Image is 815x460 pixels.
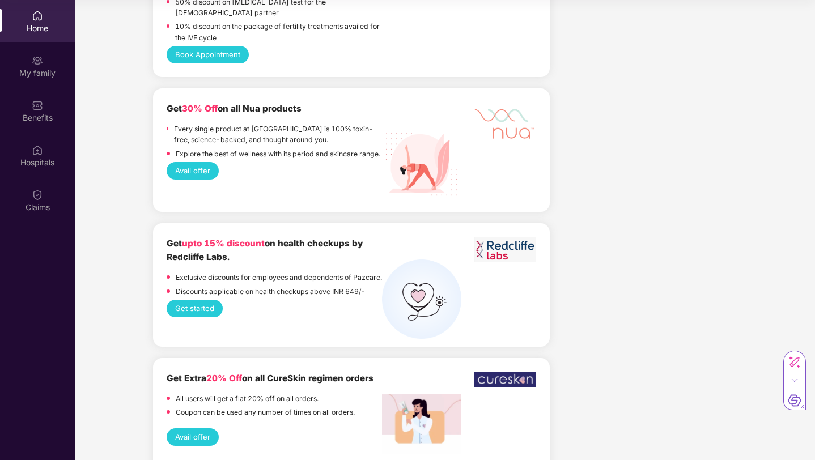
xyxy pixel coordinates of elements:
[176,393,319,404] p: All users will get a flat 20% off on all orders.
[167,162,219,180] button: Avail offer
[474,102,536,142] img: Mask%20Group%20527.png
[176,148,380,159] p: Explore the best of wellness with its period and skincare range.
[32,55,43,66] img: svg+xml;base64,PHN2ZyB3aWR0aD0iMjAiIGhlaWdodD0iMjAiIHZpZXdCb3g9IjAgMCAyMCAyMCIgZmlsbD0ibm9uZSIgeG...
[206,373,242,384] span: 20% Off
[32,144,43,156] img: svg+xml;base64,PHN2ZyBpZD0iSG9zcGl0YWxzIiB4bWxucz0iaHR0cDovL3d3dy53My5vcmcvMjAwMC9zdmciIHdpZHRoPS...
[382,394,461,454] img: Screenshot%202022-12-27%20at%203.54.05%20PM.png
[167,373,373,384] b: Get Extra on all CureSkin regimen orders
[176,407,355,418] p: Coupon can be used any number of times on all orders.
[32,10,43,22] img: svg+xml;base64,PHN2ZyBpZD0iSG9tZSIgeG1sbnM9Imh0dHA6Ly93d3cudzMub3JnLzIwMDAvc3ZnIiB3aWR0aD0iMjAiIG...
[167,428,219,446] button: Avail offer
[474,237,536,262] img: Screenshot%202023-06-01%20at%2011.51.45%20AM.png
[382,125,461,204] img: Nua%20Products.png
[174,123,382,146] p: Every single product at [GEOGRAPHIC_DATA] is 100% toxin-free, science-backed, and thought around ...
[382,259,461,339] img: health%20check%20(1).png
[167,46,249,63] button: Book Appointment
[182,238,265,249] span: upto 15% discount
[167,300,223,317] button: Get started
[474,372,536,387] img: WhatsApp%20Image%202022-12-23%20at%206.17.28%20PM.jpeg
[175,21,382,43] p: 10% discount on the package of fertility treatments availed for the IVF cycle
[176,286,366,297] p: Discounts applicable on health checkups above INR 649/-
[32,100,43,111] img: svg+xml;base64,PHN2ZyBpZD0iQmVuZWZpdHMiIHhtbG5zPSJodHRwOi8vd3d3LnczLm9yZy8yMDAwL3N2ZyIgd2lkdGg9Ij...
[167,238,363,262] b: Get on health checkups by Redcliffe Labs.
[167,103,302,114] b: Get on all Nua products
[32,189,43,201] img: svg+xml;base64,PHN2ZyBpZD0iQ2xhaW0iIHhtbG5zPSJodHRwOi8vd3d3LnczLm9yZy8yMDAwL3N2ZyIgd2lkdGg9IjIwIi...
[182,103,218,114] span: 30% Off
[176,272,382,283] p: Exclusive discounts for employees and dependents of Pazcare.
